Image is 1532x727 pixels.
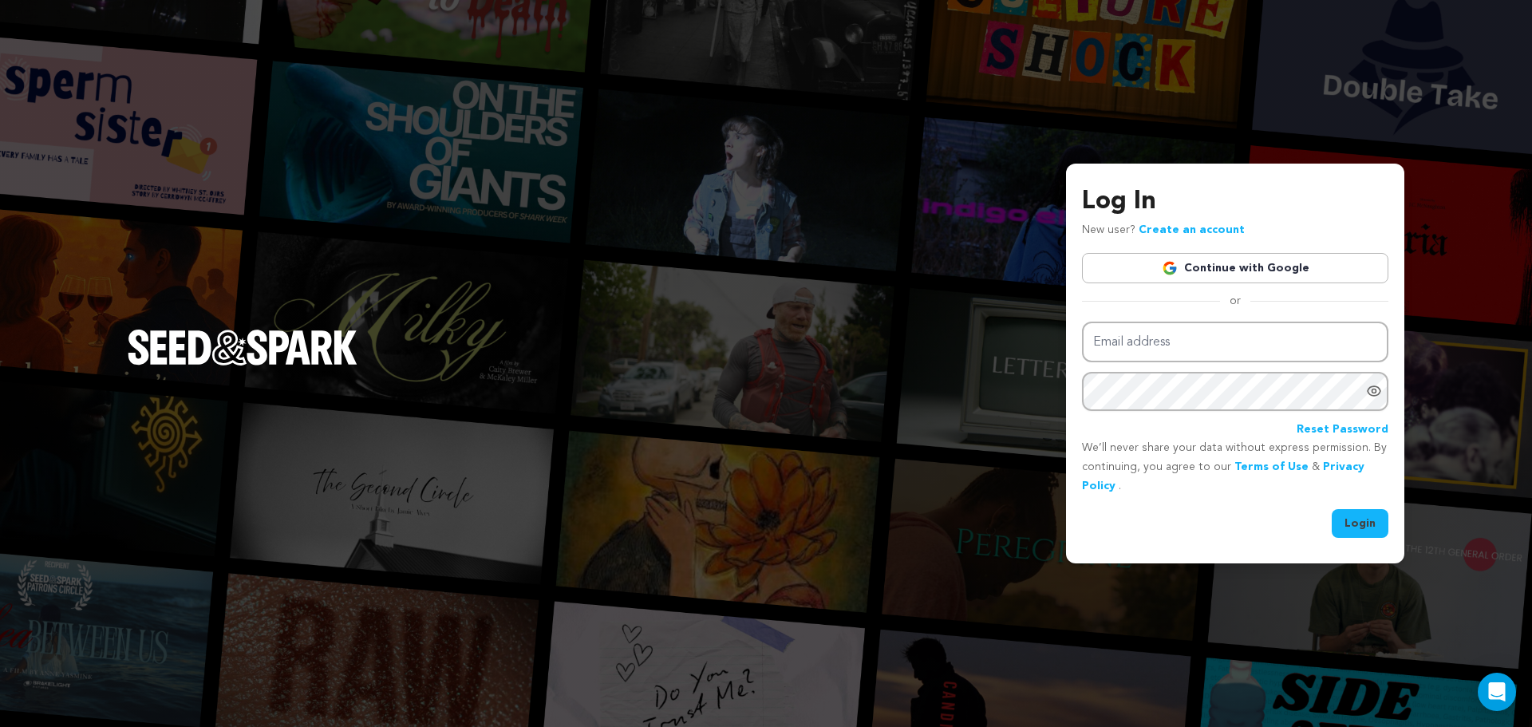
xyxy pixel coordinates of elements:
[1366,383,1382,399] a: Show password as plain text. Warning: this will display your password on the screen.
[1139,224,1245,235] a: Create an account
[1082,253,1388,283] a: Continue with Google
[128,330,357,365] img: Seed&Spark Logo
[1234,461,1309,472] a: Terms of Use
[128,330,357,397] a: Seed&Spark Homepage
[1478,673,1516,711] div: Open Intercom Messenger
[1082,221,1245,240] p: New user?
[1082,439,1388,496] p: We’ll never share your data without express permission. By continuing, you agree to our & .
[1220,293,1250,309] span: or
[1082,461,1364,492] a: Privacy Policy
[1082,183,1388,221] h3: Log In
[1297,421,1388,440] a: Reset Password
[1162,260,1178,276] img: Google logo
[1082,322,1388,362] input: Email address
[1332,509,1388,538] button: Login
